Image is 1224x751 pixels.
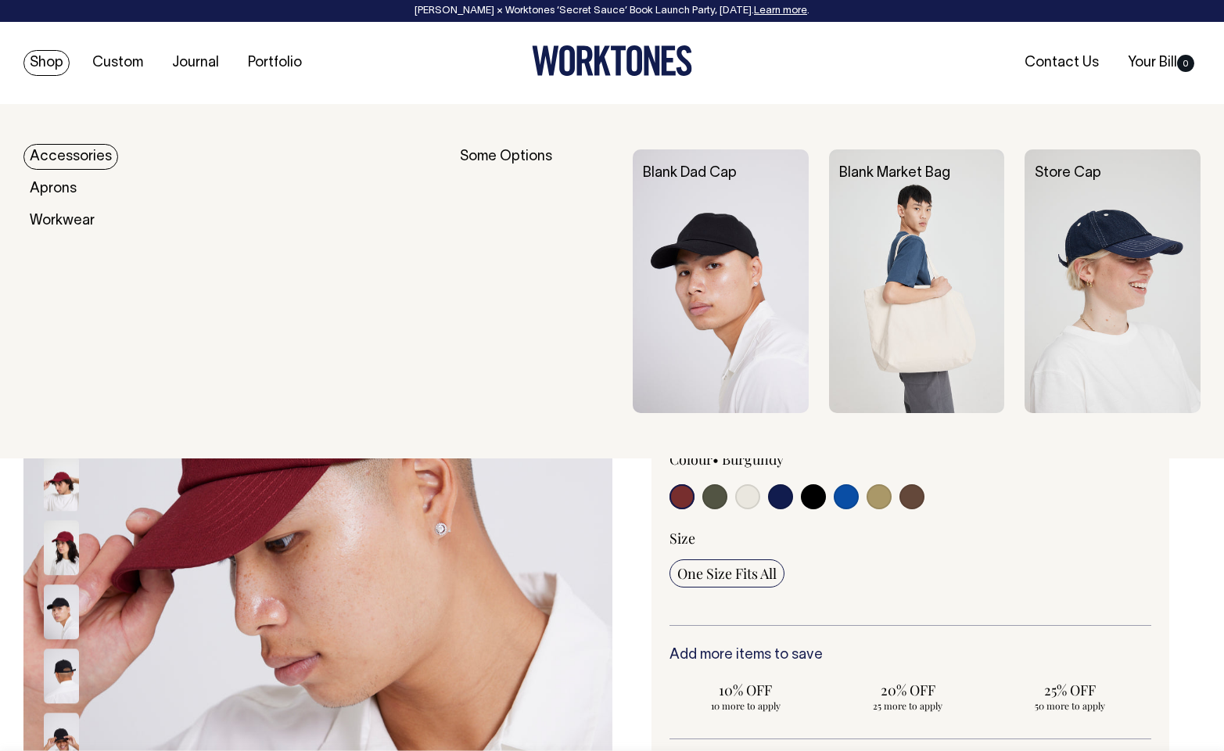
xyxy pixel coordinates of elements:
img: burgundy [44,456,79,511]
img: Store Cap [1025,149,1201,413]
img: Blank Market Bag [829,149,1005,413]
a: Workwear [23,208,101,234]
span: 50 more to apply [1001,699,1138,712]
img: burgundy [44,520,79,575]
h6: Add more items to save [669,648,1152,663]
a: Learn more [754,6,807,16]
a: Shop [23,50,70,76]
input: One Size Fits All [669,559,784,588]
img: black [44,584,79,639]
a: Accessories [23,144,118,170]
span: One Size Fits All [677,564,777,583]
span: 10% OFF [677,681,814,699]
a: Your Bill0 [1122,50,1201,76]
span: 25 more to apply [839,699,976,712]
a: Custom [86,50,149,76]
span: 20% OFF [839,681,976,699]
input: 10% OFF 10 more to apply [669,676,822,717]
a: Blank Market Bag [839,167,950,180]
div: Some Options [460,149,613,413]
img: Blank Dad Cap [633,149,809,413]
span: 25% OFF [1001,681,1138,699]
a: Contact Us [1018,50,1105,76]
input: 20% OFF 25 more to apply [831,676,984,717]
div: Size [669,529,1152,548]
a: Blank Dad Cap [643,167,737,180]
span: 0 [1177,55,1194,72]
span: • [713,450,719,469]
div: [PERSON_NAME] × Worktones ‘Secret Sauce’ Book Launch Party, [DATE]. . [16,5,1208,16]
a: Store Cap [1035,167,1101,180]
input: 25% OFF 50 more to apply [993,676,1146,717]
a: Portfolio [242,50,308,76]
a: Aprons [23,176,83,202]
a: Journal [166,50,225,76]
span: 10 more to apply [677,699,814,712]
div: Colour [669,450,863,469]
img: black [44,649,79,703]
label: Burgundy [722,450,784,469]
